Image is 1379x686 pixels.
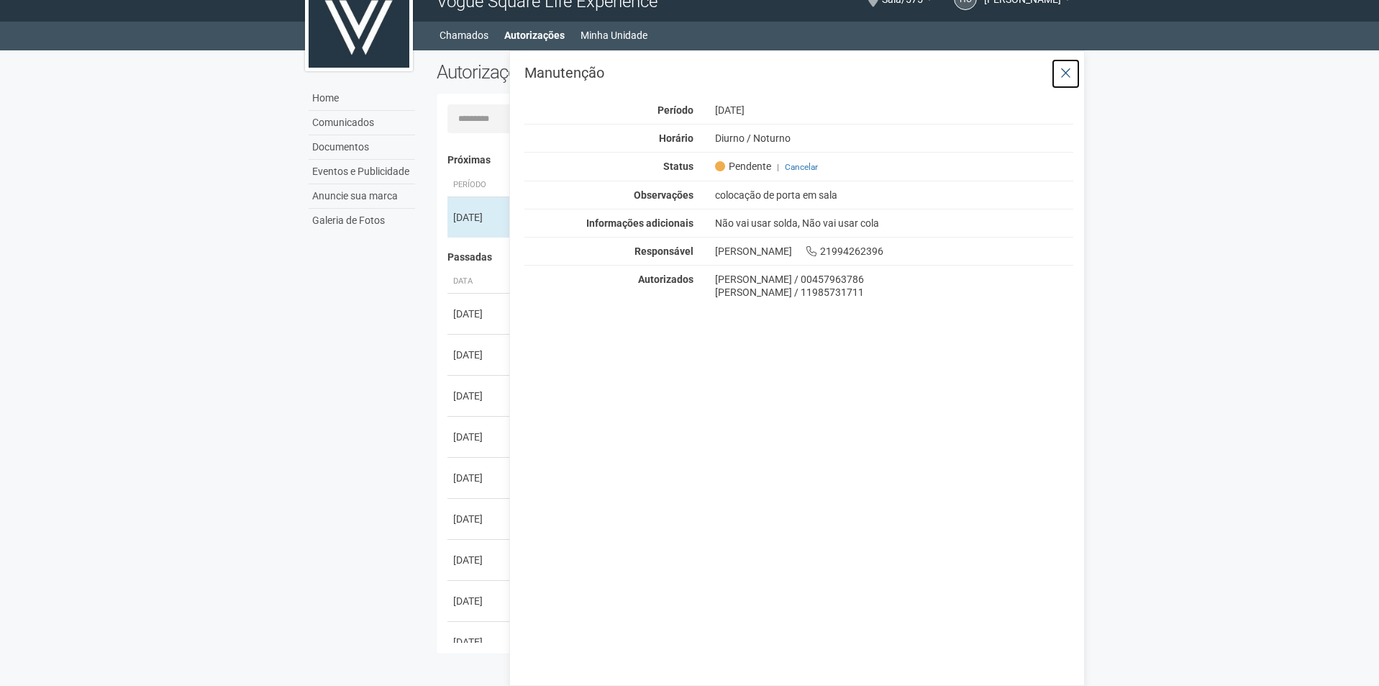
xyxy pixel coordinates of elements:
span: Pendente [715,160,771,173]
a: Minha Unidade [581,25,647,45]
a: Anuncie sua marca [309,184,415,209]
a: Autorizações [504,25,565,45]
a: Galeria de Fotos [309,209,415,233]
div: [DATE] [453,471,506,485]
a: Documentos [309,135,415,160]
div: [DATE] [453,512,506,526]
th: Período [447,173,512,197]
strong: Período [657,104,693,116]
div: [DATE] [453,553,506,567]
div: [PERSON_NAME] / 00457963786 [715,273,1074,286]
div: [DATE] [453,348,506,362]
a: Chamados [440,25,488,45]
a: Home [309,86,415,111]
div: [DATE] [453,594,506,608]
div: [DATE] [453,210,506,225]
strong: Horário [659,132,693,144]
strong: Status [663,161,693,172]
a: Comunicados [309,111,415,135]
div: Diurno / Noturno [704,132,1085,145]
th: Data [447,270,512,294]
div: [PERSON_NAME] / 11985731711 [715,286,1074,299]
a: Cancelar [785,162,818,172]
h2: Autorizações [437,61,745,83]
div: colocação de porta em sala [704,189,1085,202]
div: Não vai usar solda, Não vai usar cola [704,217,1085,230]
h4: Passadas [447,252,1064,263]
strong: Autorizados [638,274,693,285]
div: [DATE] [453,389,506,403]
a: Eventos e Publicidade [309,160,415,184]
strong: Observações [634,189,693,201]
div: [DATE] [453,430,506,444]
div: [DATE] [704,104,1085,117]
div: [DATE] [453,635,506,649]
h3: Manutenção [524,66,1073,80]
div: [DATE] [453,307,506,321]
strong: Responsável [634,245,693,257]
h4: Próximas [447,155,1064,166]
span: | [777,162,779,172]
strong: Informações adicionais [586,217,693,229]
div: [PERSON_NAME] 21994262396 [704,245,1085,258]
